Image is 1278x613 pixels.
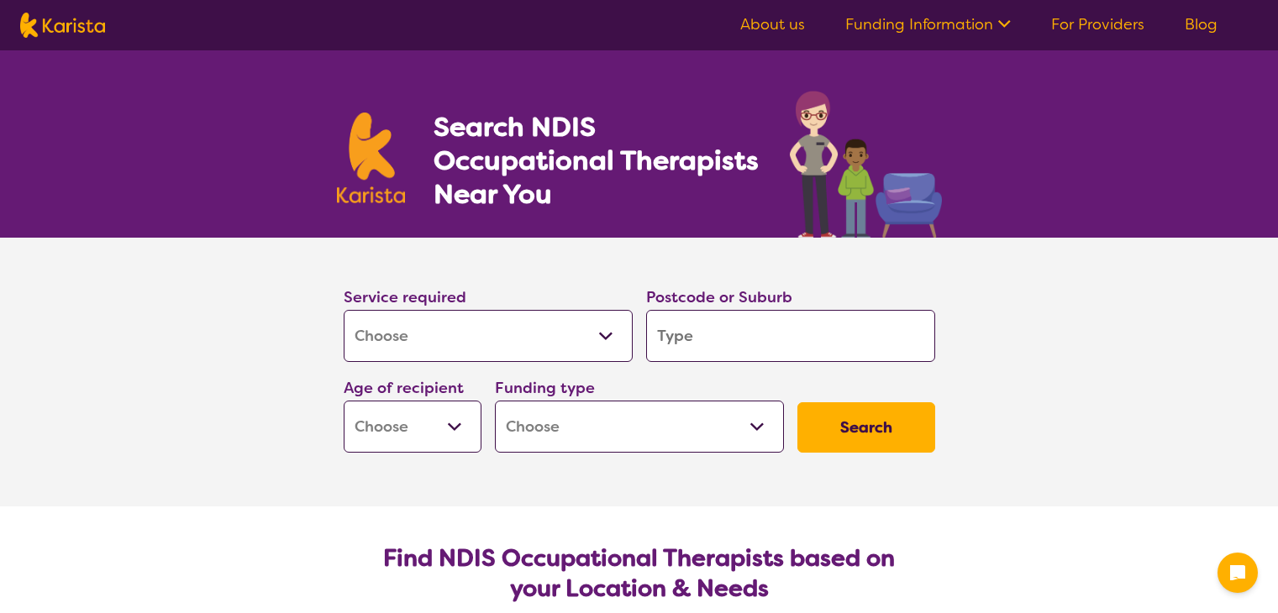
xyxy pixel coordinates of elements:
[1185,14,1218,34] a: Blog
[495,378,595,398] label: Funding type
[646,310,935,362] input: Type
[20,13,105,38] img: Karista logo
[740,14,805,34] a: About us
[1051,14,1144,34] a: For Providers
[357,543,922,604] h2: Find NDIS Occupational Therapists based on your Location & Needs
[845,14,1011,34] a: Funding Information
[344,287,466,307] label: Service required
[337,113,406,203] img: Karista logo
[344,378,464,398] label: Age of recipient
[646,287,792,307] label: Postcode or Suburb
[434,110,760,211] h1: Search NDIS Occupational Therapists Near You
[790,91,942,238] img: occupational-therapy
[797,402,935,453] button: Search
